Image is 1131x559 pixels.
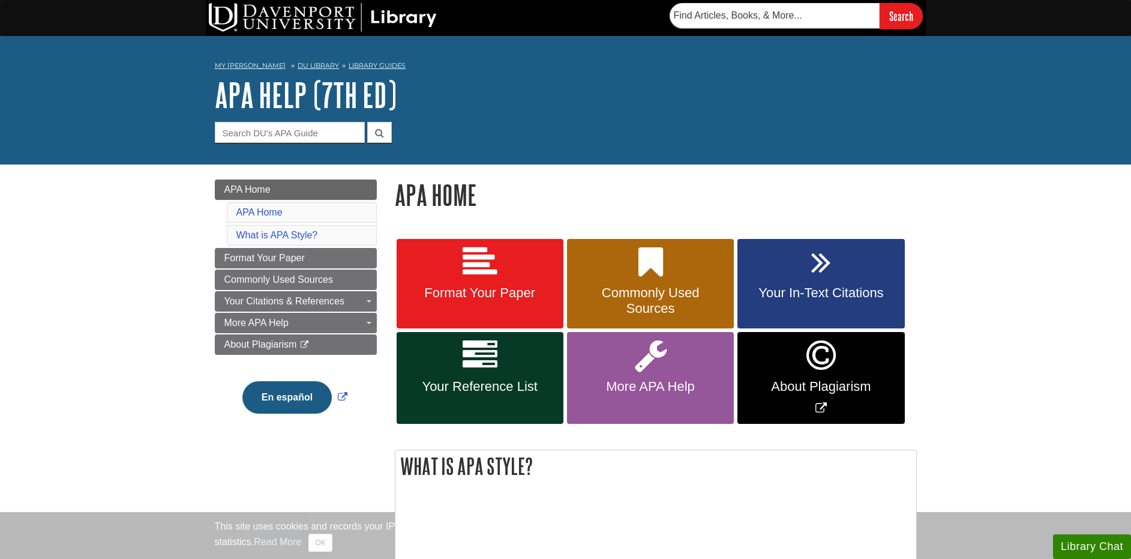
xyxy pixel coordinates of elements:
button: Close [308,534,332,552]
input: Search DU's APA Guide [215,122,365,143]
span: Your Citations & References [224,296,344,306]
a: DU Library [298,61,339,70]
div: This site uses cookies and records your IP address for usage statistics. Additionally, we use Goo... [215,519,917,552]
h1: APA Home [395,180,917,210]
a: More APA Help [567,332,734,424]
span: Your Reference List [406,379,554,394]
span: Commonly Used Sources [576,285,725,316]
a: Format Your Paper [397,239,563,329]
a: More APA Help [215,313,377,333]
a: My [PERSON_NAME] [215,61,286,71]
button: En español [242,381,332,414]
a: APA Home [236,207,283,217]
span: Commonly Used Sources [224,274,333,285]
input: Find Articles, Books, & More... [670,3,880,28]
a: Format Your Paper [215,248,377,268]
span: About Plagiarism [746,379,895,394]
form: Searches DU Library's articles, books, and more [670,3,923,29]
div: Guide Page Menu [215,180,377,434]
i: This link opens in a new window [299,341,310,349]
a: Your In-Text Citations [737,239,904,329]
nav: breadcrumb [215,58,917,77]
a: About Plagiarism [215,334,377,355]
span: APA Home [224,184,271,195]
span: More APA Help [576,379,725,394]
span: About Plagiarism [224,339,297,349]
span: Format Your Paper [224,253,305,263]
a: Library Guides [349,61,406,70]
span: Format Your Paper [406,285,554,301]
span: Your In-Text Citations [746,285,895,301]
a: Commonly Used Sources [215,270,377,290]
a: What is APA Style? [236,230,318,240]
a: Your Reference List [397,332,563,424]
a: Link opens in new window [737,332,904,424]
a: Link opens in new window [239,392,350,402]
h2: What is APA Style? [395,450,916,482]
a: APA Home [215,180,377,200]
a: Read More [254,537,301,547]
a: Commonly Used Sources [567,239,734,329]
a: Your Citations & References [215,291,377,312]
input: Search [880,3,923,29]
img: DU Library [209,3,437,32]
span: More APA Help [224,318,289,328]
button: Library Chat [1053,534,1131,559]
a: APA Help (7th Ed) [215,76,397,113]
